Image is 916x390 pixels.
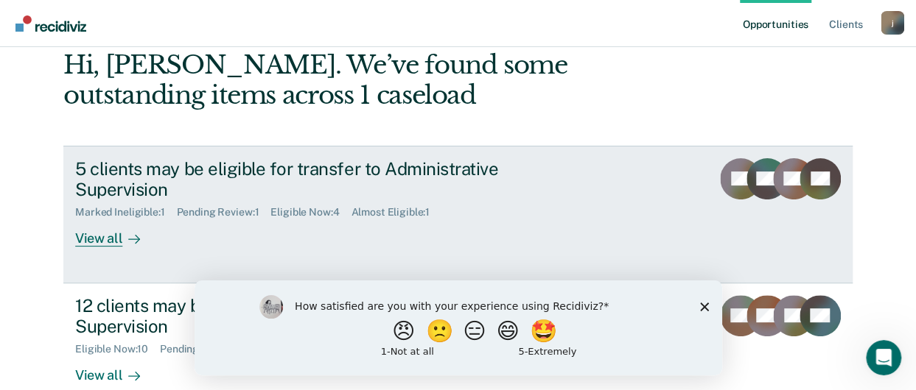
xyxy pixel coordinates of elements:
div: View all [75,219,158,247]
div: Almost Eligible : 1 [351,206,441,219]
div: Pending Review : 1 [177,206,271,219]
div: 12 clients may be eligible for transfer to Special Circumstances Supervision [75,295,592,338]
div: j [881,11,904,35]
div: Marked Ineligible : 1 [75,206,176,219]
div: Eligible Now : 10 [75,343,160,355]
div: 5 clients may be eligible for transfer to Administrative Supervision [75,158,592,201]
div: Hi, [PERSON_NAME]. We’ve found some outstanding items across 1 caseload [63,50,695,110]
div: Pending Review : 3 [160,343,256,355]
div: Eligible Now : 4 [270,206,351,219]
button: Profile dropdown button [881,11,904,35]
a: 5 clients may be eligible for transfer to Administrative SupervisionMarked Ineligible:1Pending Re... [63,146,853,283]
iframe: Survey by Kim from Recidiviz [195,280,722,375]
img: Recidiviz [15,15,86,32]
iframe: Intercom live chat [866,340,901,375]
div: View all [75,355,158,384]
